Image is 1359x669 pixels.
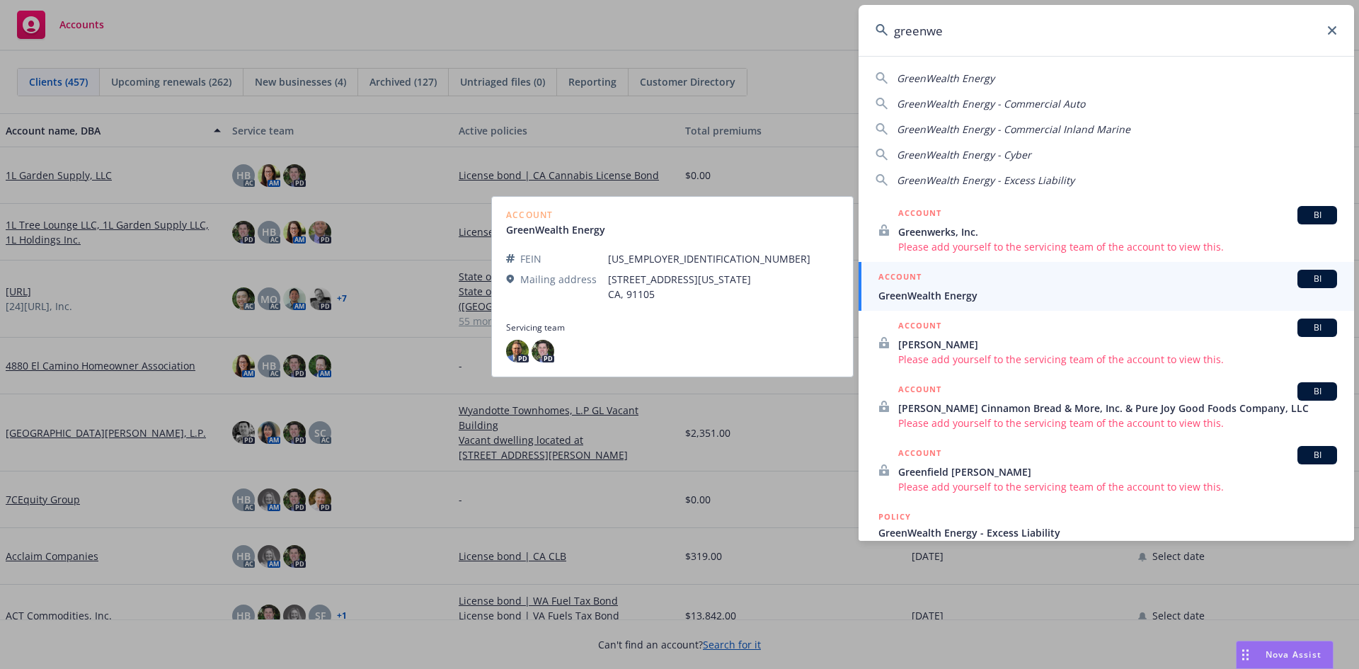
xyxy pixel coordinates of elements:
[897,72,994,85] span: GreenWealth Energy
[898,401,1337,416] span: [PERSON_NAME] Cinnamon Bread & More, Inc. & Pure Joy Good Foods Company, LLC
[897,148,1031,161] span: GreenWealth Energy - Cyber
[897,122,1130,136] span: GreenWealth Energy - Commercial Inland Marine
[1236,641,1334,669] button: Nova Assist
[878,540,1337,555] span: K75590243AEM, [DATE]-[DATE]
[859,262,1354,311] a: ACCOUNTBIGreenWealth Energy
[1266,648,1321,661] span: Nova Assist
[859,5,1354,56] input: Search...
[878,525,1337,540] span: GreenWealth Energy - Excess Liability
[1303,449,1331,462] span: BI
[859,374,1354,438] a: ACCOUNTBI[PERSON_NAME] Cinnamon Bread & More, Inc. & Pure Joy Good Foods Company, LLCPlease add y...
[878,288,1337,303] span: GreenWealth Energy
[1303,385,1331,398] span: BI
[898,352,1337,367] span: Please add yourself to the servicing team of the account to view this.
[898,224,1337,239] span: Greenwerks, Inc.
[898,446,941,463] h5: ACCOUNT
[1303,273,1331,285] span: BI
[878,510,911,524] h5: POLICY
[859,438,1354,502] a: ACCOUNTBIGreenfield [PERSON_NAME]Please add yourself to the servicing team of the account to view...
[859,198,1354,262] a: ACCOUNTBIGreenwerks, Inc.Please add yourself to the servicing team of the account to view this.
[897,173,1074,187] span: GreenWealth Energy - Excess Liability
[1303,209,1331,222] span: BI
[1303,321,1331,334] span: BI
[897,97,1085,110] span: GreenWealth Energy - Commercial Auto
[898,464,1337,479] span: Greenfield [PERSON_NAME]
[898,319,941,336] h5: ACCOUNT
[878,270,922,287] h5: ACCOUNT
[898,479,1337,494] span: Please add yourself to the servicing team of the account to view this.
[859,311,1354,374] a: ACCOUNTBI[PERSON_NAME]Please add yourself to the servicing team of the account to view this.
[1237,641,1254,668] div: Drag to move
[898,416,1337,430] span: Please add yourself to the servicing team of the account to view this.
[898,239,1337,254] span: Please add yourself to the servicing team of the account to view this.
[898,337,1337,352] span: [PERSON_NAME]
[898,206,941,223] h5: ACCOUNT
[859,502,1354,563] a: POLICYGreenWealth Energy - Excess LiabilityK75590243AEM, [DATE]-[DATE]
[898,382,941,399] h5: ACCOUNT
